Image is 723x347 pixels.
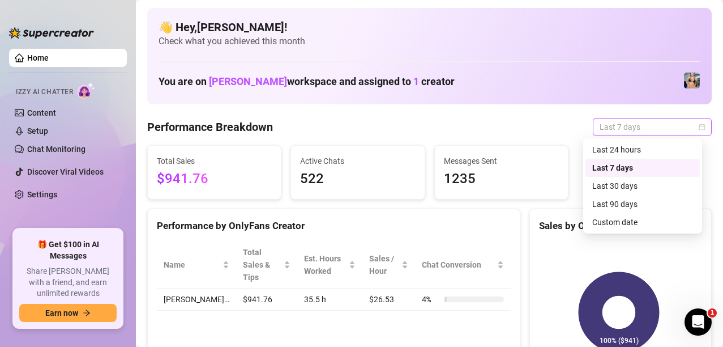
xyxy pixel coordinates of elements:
[159,19,700,35] h4: 👋 Hey, [PERSON_NAME] !
[592,198,693,210] div: Last 90 days
[592,162,693,174] div: Last 7 days
[444,168,559,190] span: 1235
[297,289,362,311] td: 35.5 h
[684,73,700,88] img: Veronica
[19,239,117,261] span: 🎁 Get $100 in AI Messages
[300,168,415,190] span: 522
[444,155,559,167] span: Messages Sent
[600,119,705,136] span: Last 7 days
[27,190,57,199] a: Settings
[27,145,85,154] a: Chat Monitoring
[413,75,419,87] span: 1
[592,216,693,228] div: Custom date
[592,180,693,192] div: Last 30 days
[585,195,700,213] div: Last 90 days
[415,242,511,289] th: Chat Conversion
[78,82,95,99] img: AI Chatter
[16,87,73,98] span: Izzy AI Chatter
[362,289,415,311] td: $26.53
[708,308,717,318] span: 1
[159,75,455,88] h1: You are on workspace and assigned to creator
[157,218,511,234] div: Performance by OnlyFans Creator
[157,242,236,289] th: Name
[19,266,117,299] span: Share [PERSON_NAME] with a friend, and earn unlimited rewards
[300,155,415,167] span: Active Chats
[369,252,399,277] span: Sales / Hour
[83,309,91,317] span: arrow-right
[236,289,297,311] td: $941.76
[699,124,705,130] span: calendar
[592,143,693,156] div: Last 24 hours
[27,53,49,62] a: Home
[27,126,48,136] a: Setup
[304,252,346,277] div: Est. Hours Worked
[539,218,702,234] div: Sales by OnlyFans Creator
[147,119,273,135] h4: Performance Breakdown
[157,289,236,311] td: [PERSON_NAME]…
[209,75,287,87] span: [PERSON_NAME]
[422,259,495,271] span: Chat Conversion
[585,213,700,231] div: Custom date
[27,108,56,117] a: Content
[422,293,440,306] span: 4 %
[27,167,104,176] a: Discover Viral Videos
[243,246,281,283] span: Total Sales & Tips
[585,159,700,177] div: Last 7 days
[685,308,712,336] iframe: Intercom live chat
[157,155,272,167] span: Total Sales
[157,168,272,190] span: $941.76
[159,35,700,48] span: Check what you achieved this month
[362,242,415,289] th: Sales / Hour
[236,242,297,289] th: Total Sales & Tips
[164,259,220,271] span: Name
[45,308,78,318] span: Earn now
[585,141,700,159] div: Last 24 hours
[585,177,700,195] div: Last 30 days
[9,27,94,39] img: logo-BBDzfeDw.svg
[19,304,117,322] button: Earn nowarrow-right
